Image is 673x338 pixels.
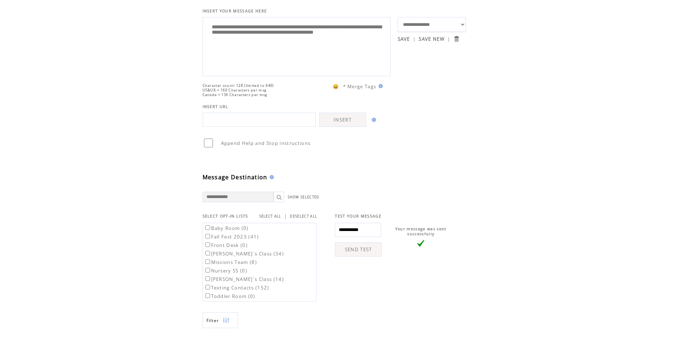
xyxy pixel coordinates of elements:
input: Missions Team (8) [205,259,210,264]
img: filters.png [223,312,229,328]
span: SELECT OPT-IN LISTS [203,214,248,219]
input: Baby Room (0) [205,225,210,230]
span: * Merge Tags [343,83,376,90]
a: SHOW SELECTED [288,195,320,199]
span: Canada = 136 Characters per msg [203,92,267,97]
span: | [284,213,287,219]
a: Filter [203,312,238,328]
span: Message Destination [203,173,267,181]
input: Fall Fest 2023 (41) [205,234,210,238]
label: Missions Team (8) [204,259,257,265]
input: Toddler Room (0) [205,293,210,298]
input: Submit [453,35,460,42]
input: [PERSON_NAME]`s Class (34) [205,251,210,255]
span: INSERT URL [203,104,228,109]
label: Nursery SS (0) [204,267,248,274]
img: vLarge.png [417,240,424,247]
span: Your message was sent successfully [395,226,447,236]
span: US&UK = 160 Characters per msg [203,88,267,92]
label: Fall Fest 2023 (41) [204,233,259,240]
a: SELECT ALL [259,214,281,219]
a: SAVE NEW [419,36,445,42]
img: help.gif [267,175,274,179]
label: Baby Room (0) [204,225,249,231]
span: TEST YOUR MESSAGE [335,214,381,219]
input: [PERSON_NAME]`s Class (14) [205,276,210,281]
img: help.gif [370,118,376,122]
input: Front Desk (0) [205,242,210,247]
a: INSERT [319,113,366,127]
img: help.gif [376,84,383,88]
a: SAVE [398,36,410,42]
input: Nursery SS (0) [205,268,210,272]
a: DESELECT ALL [290,214,317,219]
span: | [413,36,416,42]
label: [PERSON_NAME]`s Class (34) [204,250,284,257]
label: Toddler Room (0) [204,293,255,299]
span: | [447,36,450,42]
a: SEND TEST [335,242,382,257]
span: Append Help and Stop instructions [221,140,311,146]
span: Show filters [206,317,219,323]
span: 😀 [333,83,339,90]
label: [PERSON_NAME]`s Class (14) [204,276,284,282]
label: Texting Contacts (152) [204,285,269,291]
span: Character count: 128 (limited to 640) [203,83,274,88]
input: Texting Contacts (152) [205,285,210,289]
span: INSERT YOUR MESSAGE HERE [203,9,267,13]
label: Front Desk (0) [204,242,248,248]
